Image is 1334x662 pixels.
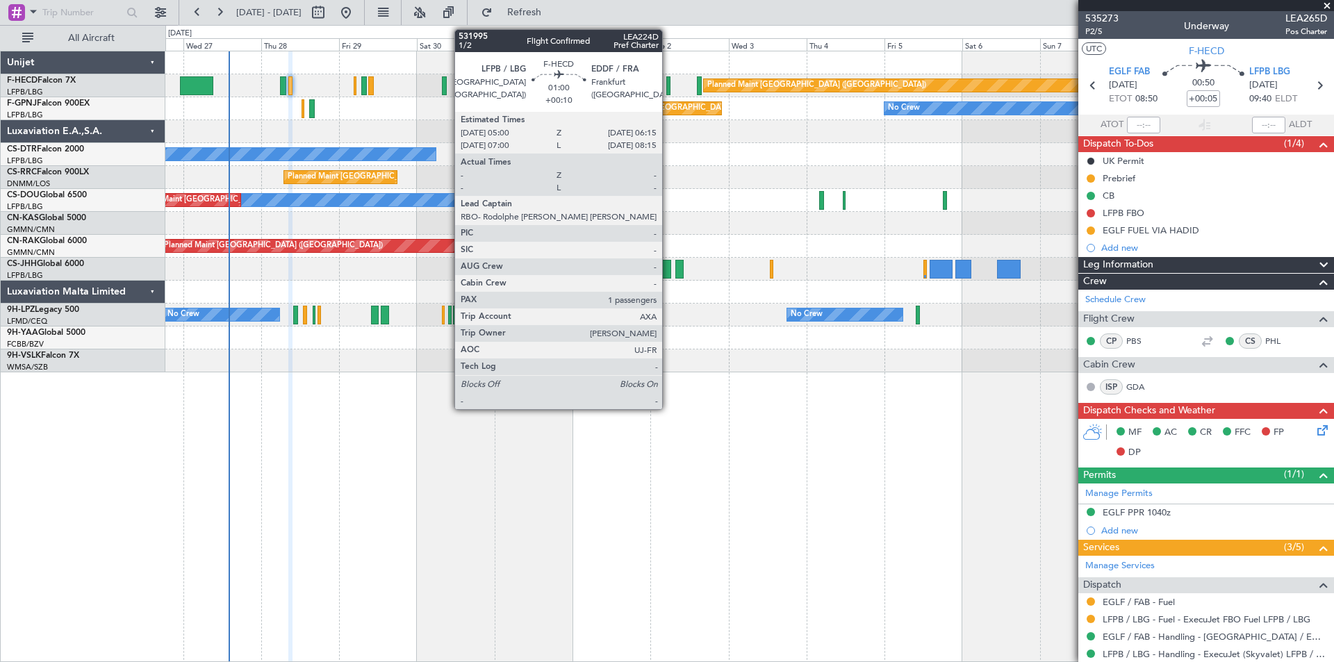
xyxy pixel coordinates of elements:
[1083,257,1153,273] span: Leg Information
[495,8,554,17] span: Refresh
[1083,136,1153,152] span: Dispatch To-Dos
[1100,379,1123,395] div: ISP
[1235,426,1251,440] span: FFC
[1128,426,1142,440] span: MF
[1285,26,1327,38] span: Pos Charter
[1103,596,1175,608] a: EGLF / FAB - Fuel
[7,201,43,212] a: LFPB/LBG
[495,38,573,51] div: Sun 31
[1085,487,1153,501] a: Manage Permits
[7,329,38,337] span: 9H-YAA
[1103,631,1327,643] a: EGLF / FAB - Handling - [GEOGRAPHIC_DATA] / EGLF / FAB
[1275,92,1297,106] span: ELDT
[1249,65,1290,79] span: LFPB LBG
[1082,42,1106,55] button: UTC
[36,33,147,43] span: All Aircraft
[1284,136,1304,151] span: (1/4)
[888,98,920,119] div: No Crew
[650,38,728,51] div: Tue 2
[417,38,495,51] div: Sat 30
[1085,11,1119,26] span: 535273
[261,38,339,51] div: Thu 28
[1109,65,1150,79] span: EGLF FAB
[7,260,37,268] span: CS-JHH
[1274,426,1284,440] span: FP
[42,2,122,23] input: Trip Number
[7,99,37,108] span: F-GPNJ
[183,38,261,51] div: Wed 27
[962,38,1040,51] div: Sat 6
[167,304,199,325] div: No Crew
[168,28,192,40] div: [DATE]
[288,167,507,188] div: Planned Maint [GEOGRAPHIC_DATA] ([GEOGRAPHIC_DATA])
[1126,381,1158,393] a: GDA
[1101,242,1327,254] div: Add new
[1083,357,1135,373] span: Cabin Crew
[7,145,84,154] a: CS-DTRFalcon 2000
[7,214,39,222] span: CN-KAS
[7,179,50,189] a: DNMM/LOS
[164,235,383,256] div: Planned Maint [GEOGRAPHIC_DATA] ([GEOGRAPHIC_DATA])
[1103,172,1135,184] div: Prebrief
[1103,506,1171,518] div: EGLF PPR 1040z
[7,168,89,176] a: CS-RRCFalcon 900LX
[7,362,48,372] a: WMSA/SZB
[1126,335,1158,347] a: PBS
[1284,467,1304,481] span: (1/1)
[7,224,55,235] a: GMMN/CMN
[573,38,650,51] div: Mon 1
[1265,335,1296,347] a: PHL
[807,38,884,51] div: Thu 4
[7,351,79,360] a: 9H-VSLKFalcon 7X
[7,168,37,176] span: CS-RRC
[1085,559,1155,573] a: Manage Services
[1103,648,1327,660] a: LFPB / LBG - Handling - ExecuJet (Skyvalet) LFPB / LBG
[1249,92,1271,106] span: 09:40
[1083,274,1107,290] span: Crew
[707,75,926,96] div: Planned Maint [GEOGRAPHIC_DATA] ([GEOGRAPHIC_DATA])
[1103,207,1144,219] div: LFPB FBO
[7,145,37,154] span: CS-DTR
[1083,403,1215,419] span: Dispatch Checks and Weather
[1085,26,1119,38] span: P2/5
[236,6,302,19] span: [DATE] - [DATE]
[1103,613,1310,625] a: LFPB / LBG - Fuel - ExecuJet FBO Fuel LFPB / LBG
[884,38,962,51] div: Fri 5
[1101,524,1327,536] div: Add new
[595,190,814,210] div: Planned Maint [GEOGRAPHIC_DATA] ([GEOGRAPHIC_DATA])
[7,247,55,258] a: GMMN/CMN
[7,306,35,314] span: 9H-LPZ
[1103,190,1114,201] div: CB
[7,237,87,245] a: CN-RAKGlobal 6000
[7,156,43,166] a: LFPB/LBG
[599,98,818,119] div: Planned Maint [GEOGRAPHIC_DATA] ([GEOGRAPHIC_DATA])
[1085,293,1146,307] a: Schedule Crew
[339,38,417,51] div: Fri 29
[7,76,76,85] a: F-HECDFalcon 7X
[1189,44,1224,58] span: F-HECD
[1249,78,1278,92] span: [DATE]
[1083,311,1135,327] span: Flight Crew
[1109,78,1137,92] span: [DATE]
[575,28,598,40] div: [DATE]
[472,98,504,119] div: No Crew
[7,270,43,281] a: LFPB/LBG
[1135,92,1158,106] span: 08:50
[1285,11,1327,26] span: LEA265D
[7,76,38,85] span: F-HECD
[7,351,41,360] span: 9H-VSLK
[7,110,43,120] a: LFPB/LBG
[7,316,47,326] a: LFMD/CEQ
[7,191,40,199] span: CS-DOU
[1109,92,1132,106] span: ETOT
[1083,467,1116,483] span: Permits
[1192,76,1214,90] span: 00:50
[7,214,86,222] a: CN-KASGlobal 5000
[7,306,79,314] a: 9H-LPZLegacy 500
[7,99,90,108] a: F-GPNJFalcon 900EX
[7,191,87,199] a: CS-DOUGlobal 6500
[1083,577,1121,593] span: Dispatch
[15,27,151,49] button: All Aircraft
[1083,540,1119,556] span: Services
[7,237,40,245] span: CN-RAK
